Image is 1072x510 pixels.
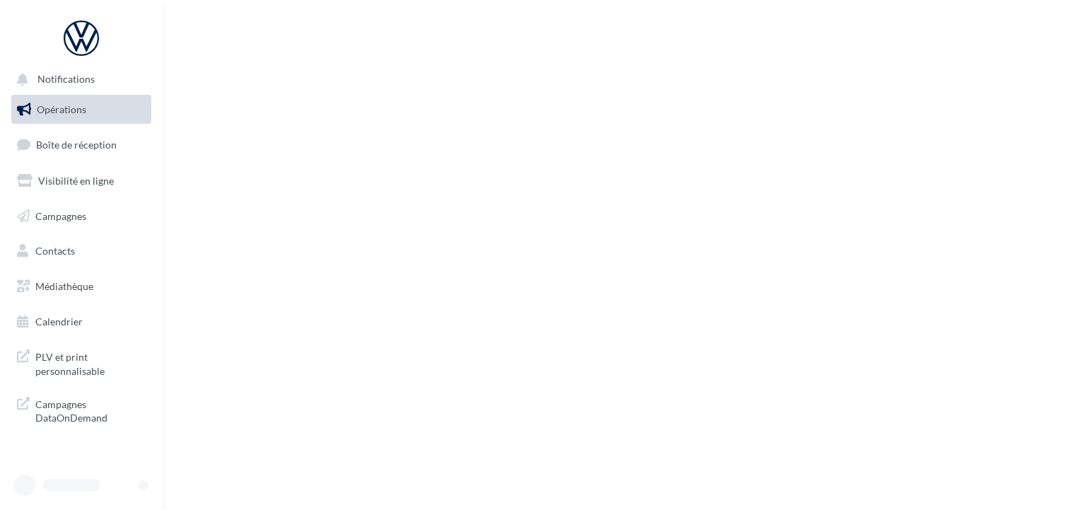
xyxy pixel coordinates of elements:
span: Médiathèque [35,280,93,292]
span: Contacts [35,245,75,257]
span: Visibilité en ligne [38,175,114,187]
a: Boîte de réception [8,129,154,160]
a: Opérations [8,95,154,124]
a: Médiathèque [8,272,154,301]
a: Calendrier [8,307,154,337]
span: Notifications [37,74,95,86]
a: Visibilité en ligne [8,166,154,196]
a: Contacts [8,236,154,266]
a: PLV et print personnalisable [8,342,154,383]
span: Boîte de réception [36,139,117,151]
a: Campagnes [8,202,154,231]
span: PLV et print personnalisable [35,347,146,378]
a: Campagnes DataOnDemand [8,389,154,431]
span: Opérations [37,103,86,115]
span: Campagnes DataOnDemand [35,395,146,425]
span: Calendrier [35,315,83,328]
span: Campagnes [35,209,86,221]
